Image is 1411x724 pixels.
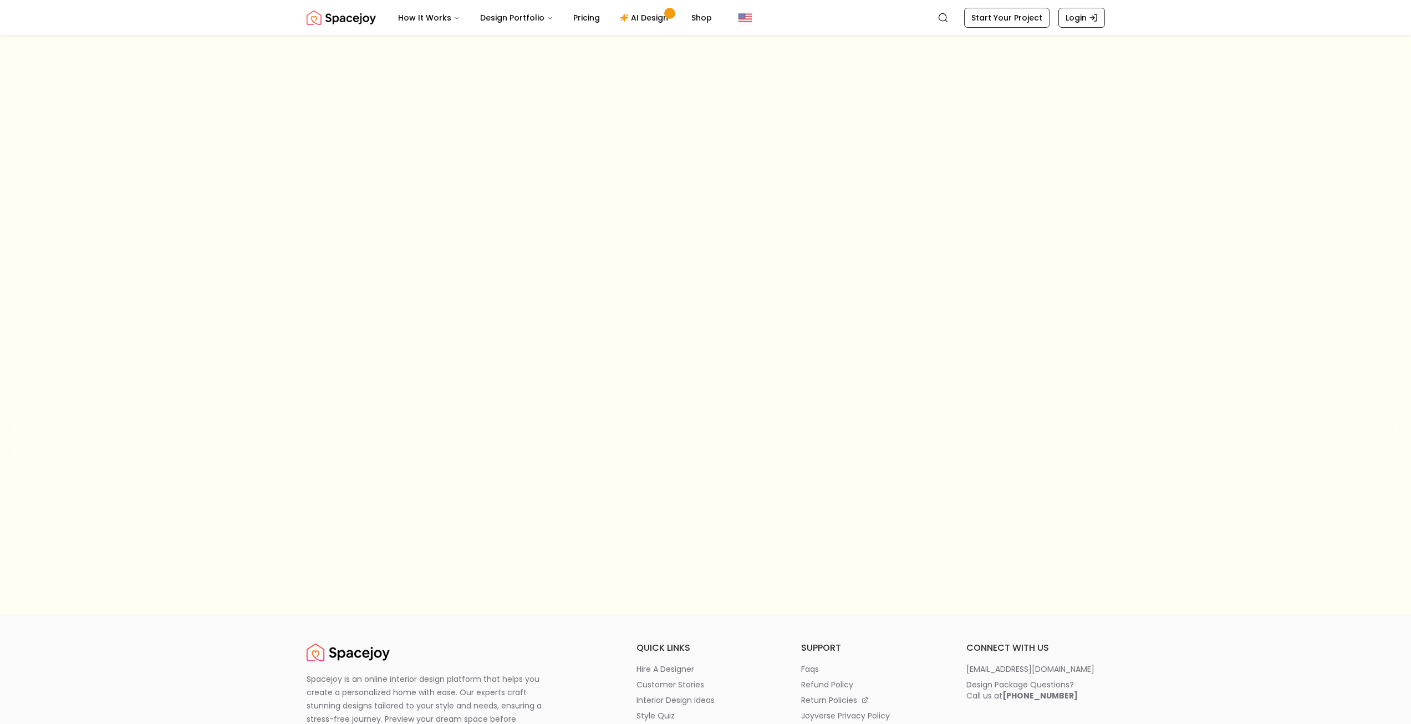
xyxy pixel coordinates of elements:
[636,664,694,675] p: hire a designer
[1058,8,1105,28] a: Login
[1002,690,1078,701] b: [PHONE_NUMBER]
[966,679,1105,701] a: Design Package Questions?Call us at[PHONE_NUMBER]
[682,7,721,29] a: Shop
[966,641,1105,655] h6: connect with us
[471,7,562,29] button: Design Portfolio
[636,710,775,721] a: style quiz
[964,8,1050,28] a: Start Your Project
[389,7,469,29] button: How It Works
[636,695,715,706] p: interior design ideas
[801,695,857,706] p: return policies
[564,7,609,29] a: Pricing
[307,7,376,29] a: Spacejoy
[636,641,775,655] h6: quick links
[307,641,390,664] img: Spacejoy Logo
[801,710,940,721] a: joyverse privacy policy
[966,664,1105,675] a: [EMAIL_ADDRESS][DOMAIN_NAME]
[636,664,775,675] a: hire a designer
[636,679,704,690] p: customer stories
[801,679,940,690] a: refund policy
[801,664,940,675] a: faqs
[801,641,940,655] h6: support
[738,11,752,24] img: United States
[307,7,376,29] img: Spacejoy Logo
[636,679,775,690] a: customer stories
[389,7,721,29] nav: Main
[966,664,1094,675] p: [EMAIL_ADDRESS][DOMAIN_NAME]
[611,7,680,29] a: AI Design
[636,695,775,706] a: interior design ideas
[307,641,390,664] a: Spacejoy
[636,710,675,721] p: style quiz
[801,710,890,721] p: joyverse privacy policy
[801,695,940,706] a: return policies
[966,679,1078,701] div: Design Package Questions? Call us at
[801,664,819,675] p: faqs
[801,679,853,690] p: refund policy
